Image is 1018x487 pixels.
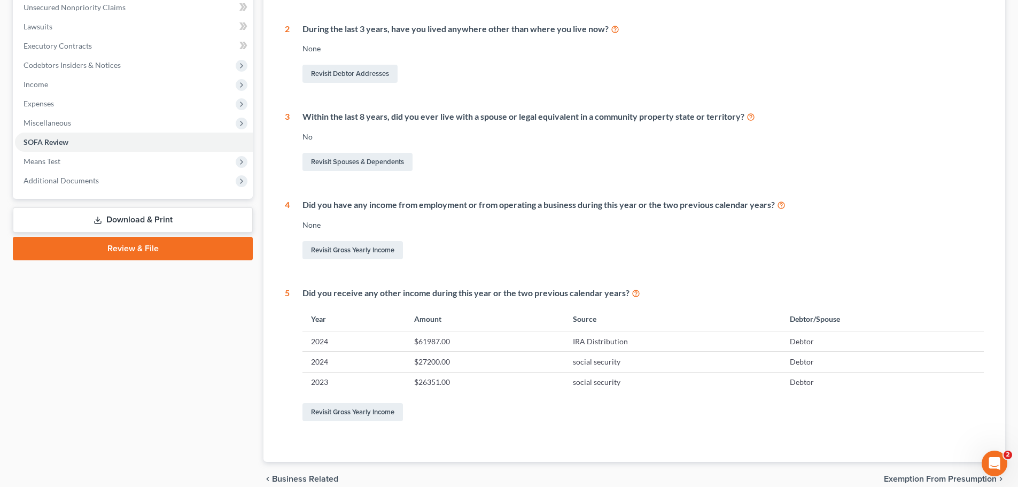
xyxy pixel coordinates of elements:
[272,475,338,483] span: Business Related
[15,133,253,152] a: SOFA Review
[24,60,121,69] span: Codebtors Insiders & Notices
[24,41,92,50] span: Executory Contracts
[781,308,984,331] th: Debtor/Spouse
[15,36,253,56] a: Executory Contracts
[24,3,126,12] span: Unsecured Nonpriority Claims
[982,451,1007,476] iframe: Intercom live chat
[13,237,253,260] a: Review & File
[285,199,290,261] div: 4
[406,331,565,351] td: $61987.00
[302,308,405,331] th: Year
[564,372,781,392] td: social security
[24,118,71,127] span: Miscellaneous
[24,137,68,146] span: SOFA Review
[24,157,60,166] span: Means Test
[302,199,984,211] div: Did you have any income from employment or from operating a business during this year or the two ...
[13,207,253,233] a: Download & Print
[302,153,413,171] a: Revisit Spouses & Dependents
[15,17,253,36] a: Lawsuits
[781,352,984,372] td: Debtor
[302,331,405,351] td: 2024
[285,23,290,86] div: 2
[302,287,984,299] div: Did you receive any other income during this year or the two previous calendar years?
[884,475,1005,483] button: Exemption from Presumption chevron_right
[1004,451,1012,459] span: 2
[564,331,781,351] td: IRA Distribution
[24,80,48,89] span: Income
[302,241,403,259] a: Revisit Gross Yearly Income
[302,132,984,142] div: No
[781,372,984,392] td: Debtor
[302,111,984,123] div: Within the last 8 years, did you ever live with a spouse or legal equivalent in a community prope...
[564,308,781,331] th: Source
[406,352,565,372] td: $27200.00
[302,43,984,54] div: None
[24,176,99,185] span: Additional Documents
[263,475,338,483] button: chevron_left Business Related
[263,475,272,483] i: chevron_left
[24,99,54,108] span: Expenses
[302,23,984,35] div: During the last 3 years, have you lived anywhere other than where you live now?
[302,65,398,83] a: Revisit Debtor Addresses
[302,372,405,392] td: 2023
[302,220,984,230] div: None
[884,475,997,483] span: Exemption from Presumption
[781,331,984,351] td: Debtor
[302,352,405,372] td: 2024
[406,308,565,331] th: Amount
[997,475,1005,483] i: chevron_right
[564,352,781,372] td: social security
[285,287,290,423] div: 5
[24,22,52,31] span: Lawsuits
[302,403,403,421] a: Revisit Gross Yearly Income
[406,372,565,392] td: $26351.00
[285,111,290,173] div: 3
